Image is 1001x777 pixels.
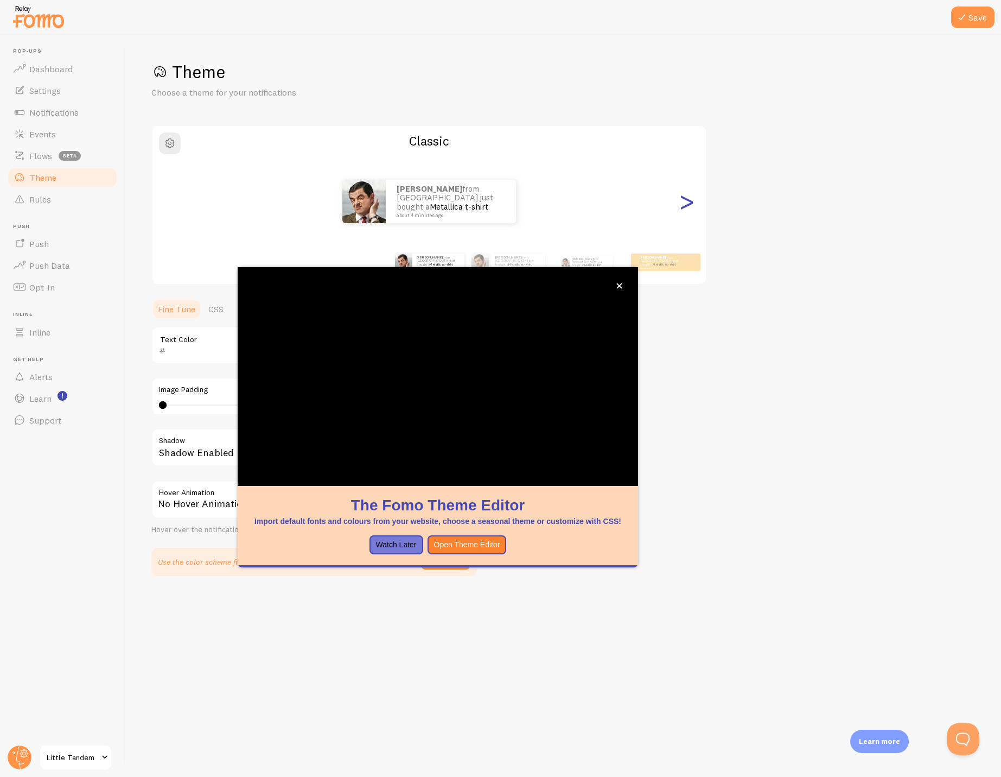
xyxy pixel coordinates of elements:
h1: Theme [151,61,975,83]
a: Settings [7,80,118,102]
a: Metallica t-shirt [430,262,453,267]
small: about 4 minutes ago [397,213,502,218]
strong: [PERSON_NAME] [640,255,666,260]
span: Rules [29,194,51,205]
span: Flows [29,150,52,161]
a: Little Tandem [39,744,112,770]
span: Support [29,415,61,426]
span: Push Data [29,260,70,271]
span: Get Help [13,356,118,363]
a: Theme [7,167,118,188]
p: from [GEOGRAPHIC_DATA] just bought a [417,255,460,269]
span: Learn [29,393,52,404]
button: Open Theme Editor [428,535,507,555]
a: Opt-In [7,276,118,298]
img: fomo-relay-logo-orange.svg [11,3,66,30]
button: Watch Later [369,535,423,555]
h2: Classic [152,132,706,149]
h1: The Fomo Theme Editor [251,495,625,516]
a: Metallica t-shirt [508,262,532,267]
a: Rules [7,188,118,210]
p: Import default fonts and colours from your website, choose a seasonal theme or customize with CSS! [251,516,625,527]
div: The Fomo Theme EditorImport default fonts and colours from your website, choose a seasonal theme ... [238,267,638,567]
span: Settings [29,85,61,96]
button: close, [614,280,625,292]
strong: [PERSON_NAME] [417,255,443,260]
p: from [GEOGRAPHIC_DATA] just bought a [640,255,683,269]
strong: [PERSON_NAME] [572,257,594,261]
p: from [GEOGRAPHIC_DATA] just bought a [397,185,505,218]
span: Alerts [29,371,53,382]
strong: [PERSON_NAME] [495,255,521,260]
a: Inline [7,321,118,343]
span: Push [13,223,118,230]
a: Dashboard [7,58,118,80]
div: Next slide [680,162,693,241]
span: Little Tandem [47,751,98,764]
label: Image Padding [159,385,469,395]
div: Shadow Enabled [151,428,477,468]
p: from [GEOGRAPHIC_DATA] just bought a [495,255,541,269]
small: about 4 minutes ago [640,267,682,269]
span: Notifications [29,107,79,118]
a: Push Data [7,255,118,276]
span: Events [29,129,56,140]
p: Choose a theme for your notifications [151,86,412,99]
iframe: Help Scout Beacon - Open [947,723,979,755]
a: Metallica t-shirt [583,263,601,267]
p: from [GEOGRAPHIC_DATA] just bought a [572,256,608,268]
a: Support [7,409,118,431]
strong: [PERSON_NAME] [397,184,462,194]
div: No Hover Animation [151,481,477,519]
a: CSS [202,298,230,320]
a: Metallica t-shirt [653,262,676,267]
a: Events [7,123,118,145]
p: Learn more [859,736,900,747]
a: Notifications [7,102,118,123]
p: Use the color scheme from your website [158,557,295,567]
span: Inline [13,311,118,318]
span: Push [29,238,49,249]
span: Pop-ups [13,48,118,55]
img: Fomo [395,254,412,271]
span: Theme [29,172,56,183]
a: Metallica t-shirt [430,201,488,212]
div: Learn more [850,730,909,753]
a: Alerts [7,366,118,388]
a: Push [7,233,118,255]
a: Fine Tune [151,298,202,320]
div: Hover over the notification for preview [151,525,477,535]
a: Learn [7,388,118,409]
a: Flows beta [7,145,118,167]
span: Opt-In [29,282,55,293]
span: Inline [29,327,50,338]
svg: <p>Watch New Feature Tutorials!</p> [58,391,67,401]
img: Fomo [342,180,386,223]
span: beta [59,151,81,161]
span: Dashboard [29,64,73,74]
img: Fomo [561,258,570,267]
img: Fomo [471,254,489,271]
